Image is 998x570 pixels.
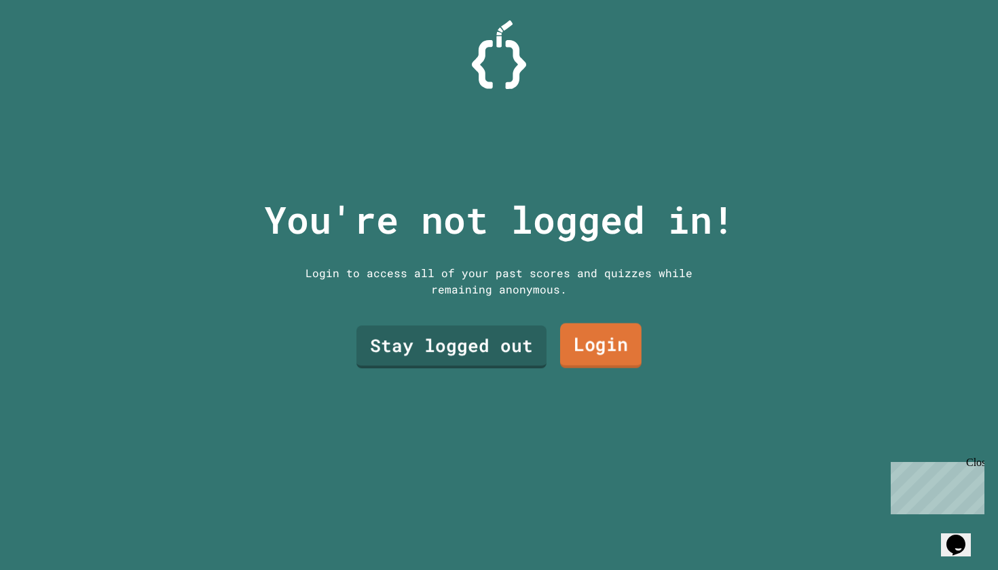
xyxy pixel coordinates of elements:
a: Login [560,323,642,368]
iframe: chat widget [941,516,984,556]
img: Logo.svg [472,20,526,89]
a: Stay logged out [356,325,547,368]
iframe: chat widget [885,457,984,514]
p: You're not logged in! [264,192,735,248]
div: Login to access all of your past scores and quizzes while remaining anonymous. [295,265,703,298]
div: Chat with us now!Close [5,5,94,86]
